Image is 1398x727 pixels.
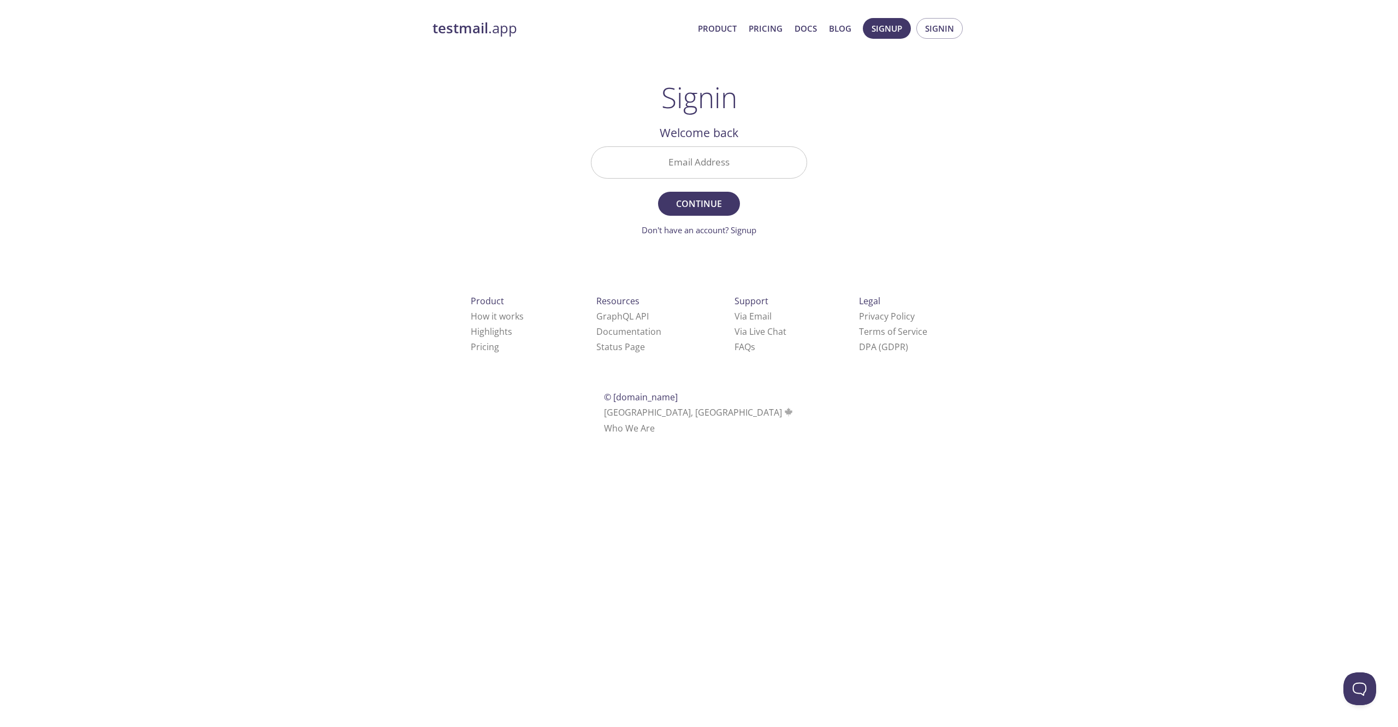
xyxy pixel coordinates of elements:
[471,295,504,307] span: Product
[596,326,661,338] a: Documentation
[1343,672,1376,705] iframe: Help Scout Beacon - Open
[751,341,755,353] span: s
[859,341,908,353] a: DPA (GDPR)
[471,341,499,353] a: Pricing
[596,341,645,353] a: Status Page
[916,18,963,39] button: Signin
[471,326,512,338] a: Highlights
[642,224,756,235] a: Don't have an account? Signup
[670,196,728,211] span: Continue
[433,19,689,38] a: testmail.app
[872,21,902,36] span: Signup
[859,295,880,307] span: Legal
[925,21,954,36] span: Signin
[604,422,655,434] a: Who We Are
[749,21,783,36] a: Pricing
[658,192,740,216] button: Continue
[734,310,772,322] a: Via Email
[596,295,639,307] span: Resources
[596,310,649,322] a: GraphQL API
[795,21,817,36] a: Docs
[829,21,851,36] a: Blog
[859,326,927,338] a: Terms of Service
[698,21,737,36] a: Product
[734,295,768,307] span: Support
[604,406,795,418] span: [GEOGRAPHIC_DATA], [GEOGRAPHIC_DATA]
[734,326,786,338] a: Via Live Chat
[859,310,915,322] a: Privacy Policy
[734,341,755,353] a: FAQ
[604,391,678,403] span: © [DOMAIN_NAME]
[433,19,488,38] strong: testmail
[863,18,911,39] button: Signup
[591,123,807,142] h2: Welcome back
[661,81,737,114] h1: Signin
[471,310,524,322] a: How it works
